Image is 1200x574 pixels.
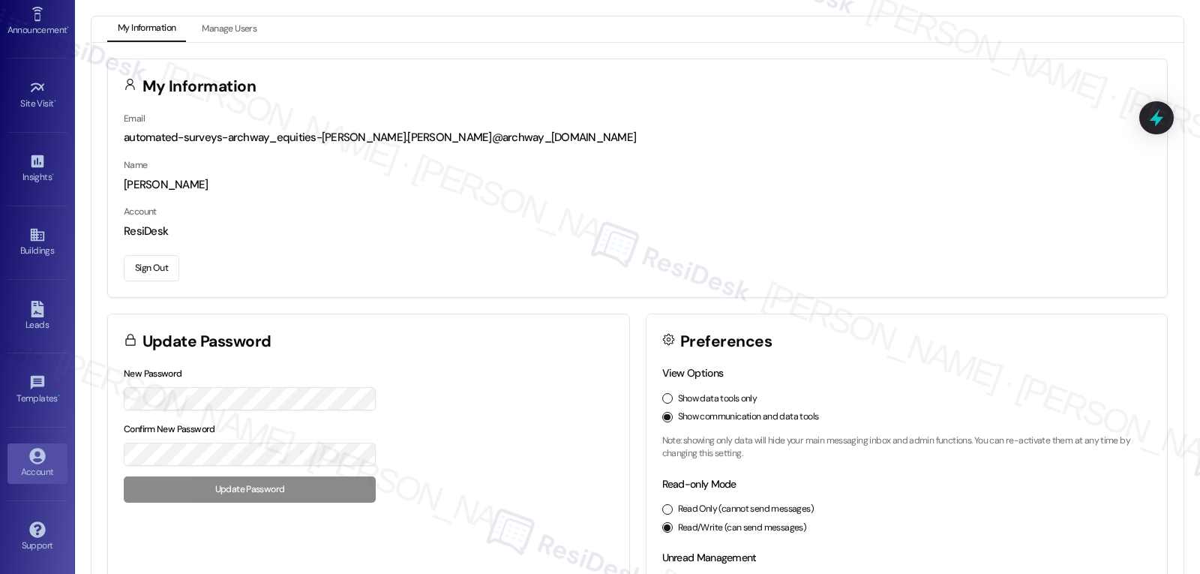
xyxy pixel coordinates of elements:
a: Support [7,517,67,557]
label: Confirm New Password [124,423,215,435]
label: Read Only (cannot send messages) [678,503,814,516]
a: Site Visit • [7,75,67,116]
label: Read/Write (can send messages) [678,521,807,535]
label: View Options [662,366,724,380]
label: Unread Management [662,551,757,564]
label: Email [124,113,145,125]
div: [PERSON_NAME] [124,177,1151,193]
label: Account [124,206,157,218]
label: Name [124,159,148,171]
span: • [54,96,56,107]
label: Show data tools only [678,392,757,406]
p: Note: showing only data will hide your main messaging inbox and admin functions. You can re-activ... [662,434,1152,461]
button: My Information [107,17,186,42]
span: • [52,170,54,180]
button: Manage Users [191,17,267,42]
span: • [58,391,60,401]
label: Show communication and data tools [678,410,819,424]
h3: My Information [142,79,256,95]
div: ResiDesk [124,224,1151,239]
h3: Preferences [680,334,772,350]
h3: Update Password [142,334,271,350]
a: Leads [7,296,67,337]
a: Insights • [7,149,67,189]
a: Account [7,443,67,484]
a: Templates • [7,370,67,410]
button: Sign Out [124,255,179,281]
label: Read-only Mode [662,477,736,491]
label: New Password [124,368,182,380]
div: automated-surveys-archway_equities-[PERSON_NAME].[PERSON_NAME]@archway_[DOMAIN_NAME] [124,130,1151,146]
a: Buildings [7,222,67,263]
span: • [67,23,69,33]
